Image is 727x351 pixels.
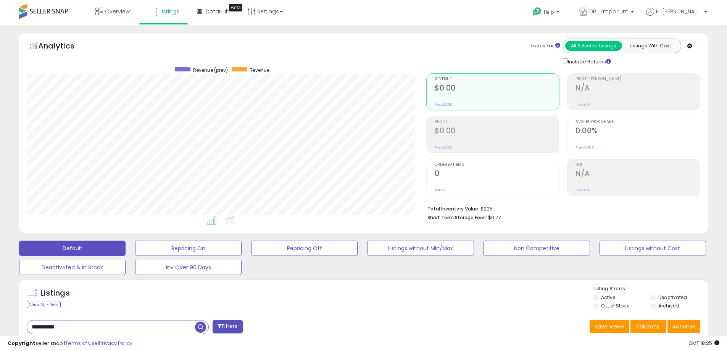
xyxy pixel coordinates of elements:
[658,294,687,301] label: Deactivated
[488,214,501,221] span: $0.77
[435,145,453,150] small: Prev: $0.00
[656,8,702,15] span: Hi [PERSON_NAME]
[427,214,487,221] b: Short Term Storage Fees:
[19,260,126,275] button: Deactivated & In Stock
[19,241,126,256] button: Default
[213,320,242,333] button: Filters
[435,120,559,124] span: Profit
[565,41,622,51] button: All Selected Listings
[38,40,89,53] h5: Analytics
[667,320,700,333] button: Actions
[589,8,629,15] span: DBL Emporium
[575,145,594,150] small: Prev: 0.00%
[575,77,700,81] span: Profit [PERSON_NAME]
[206,8,230,15] span: DataHub
[575,169,700,180] h2: N/A
[688,340,719,347] span: 2025-10-13 18:25 GMT
[601,294,615,301] label: Active
[575,188,590,192] small: Prev: N/A
[65,340,98,347] a: Terms of Use
[193,67,228,73] span: Revenue (prev)
[544,9,554,15] span: Help
[135,241,242,256] button: Repricing On
[532,7,542,16] i: Get Help
[435,169,559,180] h2: 0
[250,67,269,73] span: Revenue
[427,204,695,213] li: $225
[160,8,179,15] span: Listings
[575,163,700,167] span: ROI
[435,126,559,137] h2: $0.00
[435,102,453,107] small: Prev: $0.00
[575,126,700,137] h2: 0.00%
[99,340,132,347] a: Privacy Policy
[229,4,242,11] div: Tooltip anchor
[635,323,659,330] span: Columns
[527,1,567,25] a: Help
[646,8,707,25] a: Hi [PERSON_NAME]
[601,302,629,309] label: Out of Stock
[435,188,445,192] small: Prev: 0
[40,288,70,299] h5: Listings
[622,41,679,51] button: Listings With Cost
[575,84,700,94] h2: N/A
[484,241,590,256] button: Non Competitive
[658,302,679,309] label: Archived
[27,301,61,308] div: Clear All Filters
[600,241,706,256] button: Listings without Cost
[435,163,559,167] span: Ordered Items
[435,77,559,81] span: Revenue
[593,285,708,293] p: Listing States:
[435,84,559,94] h2: $0.00
[575,120,700,124] span: Avg. Buybox Share
[575,102,590,107] small: Prev: N/A
[557,57,620,66] div: Include Returns
[630,320,666,333] button: Columns
[590,320,629,333] button: Save View
[427,205,479,212] b: Total Inventory Value:
[8,340,132,347] div: seller snap | |
[105,8,130,15] span: Overview
[8,340,35,347] strong: Copyright
[251,241,358,256] button: Repricing Off
[367,241,474,256] button: Listings without Min/Max
[530,42,560,50] div: Totals For
[135,260,242,275] button: Inv Over 90 Days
